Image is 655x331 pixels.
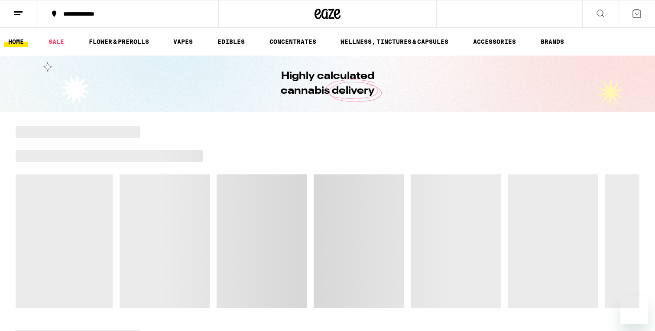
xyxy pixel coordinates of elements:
a: SALE [44,36,68,47]
a: FLOWER & PREROLLS [84,36,153,47]
a: HOME [4,36,28,47]
a: ACCESSORIES [469,36,520,47]
a: WELLNESS, TINCTURES & CAPSULES [336,36,453,47]
iframe: Button to launch messaging window [620,296,648,324]
h1: Highly calculated cannabis delivery [256,69,399,98]
a: EDIBLES [213,36,249,47]
a: VAPES [169,36,197,47]
a: BRANDS [536,36,568,47]
a: CONCENTRATES [265,36,321,47]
